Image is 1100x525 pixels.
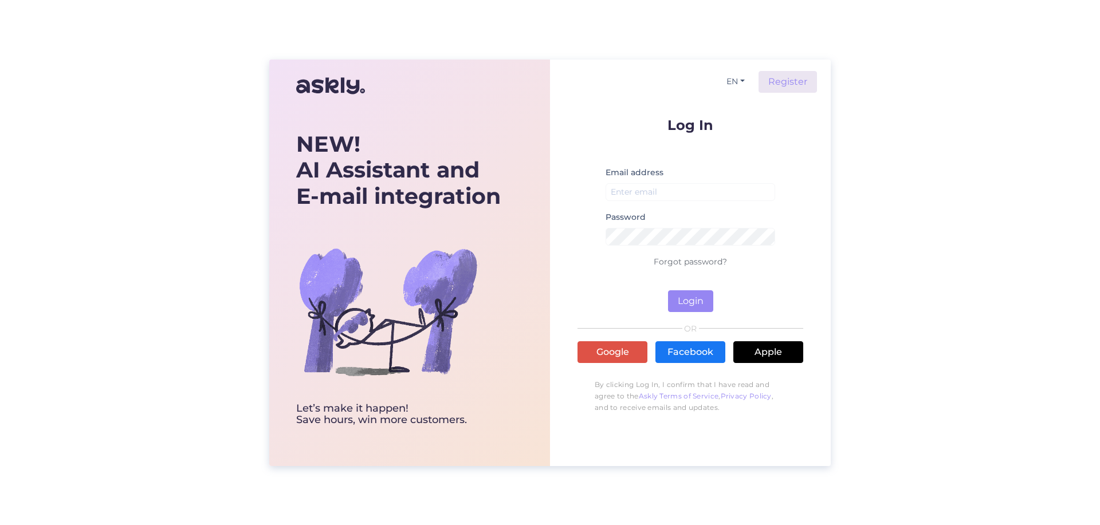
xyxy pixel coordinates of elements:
[759,71,817,93] a: Register
[655,341,725,363] a: Facebook
[682,325,699,333] span: OR
[577,373,803,419] p: By clicking Log In, I confirm that I have read and agree to the , , and to receive emails and upd...
[639,392,719,400] a: Askly Terms of Service
[296,131,501,210] div: AI Assistant and E-mail integration
[296,403,501,426] div: Let’s make it happen! Save hours, win more customers.
[296,220,480,403] img: bg-askly
[606,183,775,201] input: Enter email
[733,341,803,363] a: Apple
[722,73,749,90] button: EN
[577,341,647,363] a: Google
[296,72,365,100] img: Askly
[721,392,772,400] a: Privacy Policy
[577,118,803,132] p: Log In
[654,256,727,267] a: Forgot password?
[606,211,646,223] label: Password
[606,167,663,179] label: Email address
[668,290,713,312] button: Login
[296,131,360,157] b: NEW!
